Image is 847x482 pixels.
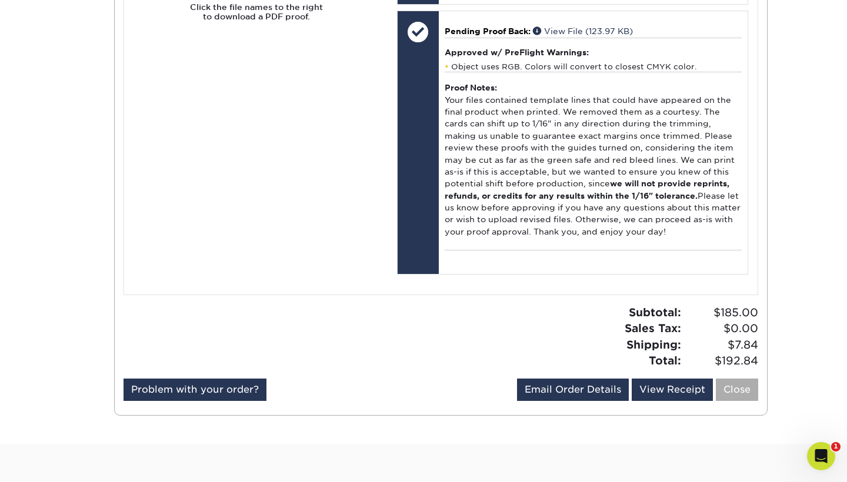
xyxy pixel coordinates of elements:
a: Close [716,379,758,401]
iframe: Intercom live chat [807,442,835,470]
a: View Receipt [632,379,713,401]
span: $185.00 [685,304,758,321]
h4: Approved w/ PreFlight Warnings: [445,48,742,57]
a: Problem with your order? [124,379,266,401]
li: Object uses RGB. Colors will convert to closest CMYK color. [445,62,742,72]
strong: Subtotal: [629,306,681,319]
span: $0.00 [685,320,758,337]
a: View File (123.97 KB) [533,26,633,36]
strong: Proof Notes: [445,83,497,92]
strong: Shipping: [626,338,681,351]
strong: Sales Tax: [625,322,681,334]
span: $192.84 [685,353,758,369]
strong: Total: [649,354,681,367]
a: Email Order Details [517,379,629,401]
span: 1 [831,442,841,451]
div: Your files contained template lines that could have appeared on the final product when printed. W... [445,72,742,249]
span: $7.84 [685,337,758,353]
b: we will not provide reprints, refunds, or credits for any results within the 1/16" tolerance. [445,179,729,200]
h6: Click the file names to the right to download a PDF proof. [134,2,379,31]
span: Pending Proof Back: [445,26,531,36]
